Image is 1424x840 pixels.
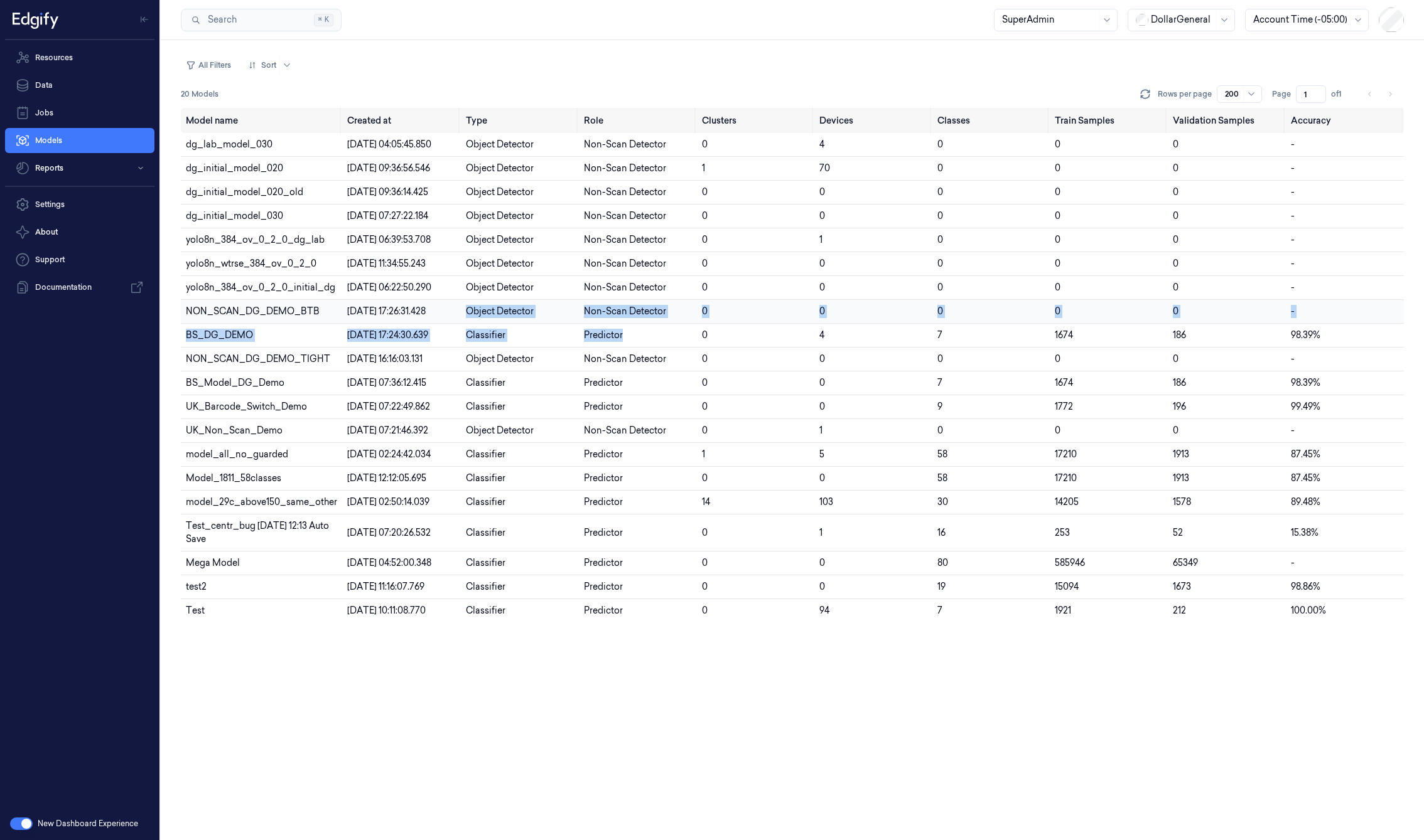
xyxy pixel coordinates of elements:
span: [DATE] 06:22:50.290 [347,282,431,293]
button: All Filters [181,55,236,75]
span: 0 [702,425,708,436]
span: dg_initial_model_030 [186,210,283,221]
span: dg_initial_model_020_old [186,186,303,198]
span: of 1 [1331,88,1351,100]
span: 0 [819,186,825,198]
span: Test [186,605,205,616]
span: 585946 [1055,557,1085,568]
span: 0 [702,605,708,616]
span: Non-Scan Detector [584,210,666,221]
span: - [1291,186,1295,198]
span: 0 [937,186,943,198]
span: 0 [702,581,708,592]
span: 0 [937,353,943,364]
span: 14205 [1055,496,1079,508]
span: [DATE] 07:22:49.862 [347,401,430,412]
th: Accuracy [1286,108,1404,133]
span: 0 [1173,258,1179,269]
span: 0 [819,210,825,221]
span: Predictor [584,605,623,616]
span: 0 [702,401,708,412]
span: [DATE] 17:26:31.428 [347,306,426,317]
span: Classifier [466,449,505,460]
span: 186 [1173,329,1186,341]
span: 0 [702,472,708,484]
span: Object Detector [466,234,534,245]
span: 87.45% [1291,449,1320,460]
span: 0 [937,306,943,317]
span: Object Detector [466,186,534,198]
span: Classifier [466,329,505,341]
span: [DATE] 02:24:42.034 [347,449,431,460]
span: - [1291,306,1295,317]
span: 1 [819,234,823,245]
span: model_29c_above150_same_other [186,496,337,508]
span: Non-Scan Detector [584,306,666,317]
span: dg_lab_model_030 [186,139,272,150]
span: Predictor [584,377,623,388]
span: 14 [702,496,710,508]
span: 0 [702,234,708,245]
span: 0 [819,557,825,568]
span: 1772 [1055,401,1073,412]
span: 0 [1055,425,1060,436]
span: 0 [1173,353,1179,364]
span: [DATE] 07:21:46.392 [347,425,428,436]
span: 0 [702,210,708,221]
span: [DATE] 09:36:56.546 [347,162,430,174]
span: [DATE] 11:34:55.243 [347,258,426,269]
span: - [1291,425,1295,436]
span: Predictor [584,581,623,592]
span: 0 [1173,425,1179,436]
span: 0 [702,329,708,341]
span: 0 [702,139,708,150]
span: 7 [937,605,942,616]
span: 0 [937,258,943,269]
span: 103 [819,496,833,508]
span: Classifier [466,605,505,616]
a: Documentation [5,275,154,300]
a: Resources [5,45,154,70]
span: 87.45% [1291,472,1320,484]
span: Test_centr_bug [DATE] 12:13 Auto Save [186,520,329,545]
span: 212 [1173,605,1186,616]
span: 0 [819,353,825,364]
span: Search [203,13,237,26]
span: yolo8n_384_ov_0_2_0_initial_dg [186,282,335,293]
span: [DATE] 07:20:26.532 [347,527,431,538]
span: 0 [1173,210,1179,221]
span: 0 [819,401,825,412]
span: Non-Scan Detector [584,353,666,364]
span: UK_Barcode_Switch_Demo [186,401,307,412]
span: 70 [819,162,830,174]
span: 1 [819,527,823,538]
span: 0 [1055,186,1060,198]
span: 0 [1055,353,1060,364]
span: [DATE] 02:50:14.039 [347,496,429,508]
span: 0 [1173,234,1179,245]
span: 1674 [1055,329,1073,341]
span: 20 Models [181,88,218,100]
th: Type [461,108,579,133]
th: Classes [932,108,1050,133]
span: [DATE] 11:16:07.769 [347,581,424,592]
span: 58 [937,449,947,460]
span: 19 [937,581,946,592]
a: Jobs [5,100,154,125]
span: [DATE] 17:24:30.639 [347,329,428,341]
span: 0 [702,377,708,388]
span: Model_1811_58classes [186,472,281,484]
span: 1921 [1055,605,1071,616]
th: Validation Samples [1168,108,1286,133]
span: Object Detector [466,162,534,174]
span: 0 [819,258,825,269]
th: Devices [814,108,932,133]
span: 99.49% [1291,401,1320,412]
span: Non-Scan Detector [584,425,666,436]
span: 0 [702,282,708,293]
span: 0 [702,527,708,538]
span: 17210 [1055,449,1077,460]
span: Object Detector [466,306,534,317]
span: 80 [937,557,948,568]
th: Model name [181,108,342,133]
